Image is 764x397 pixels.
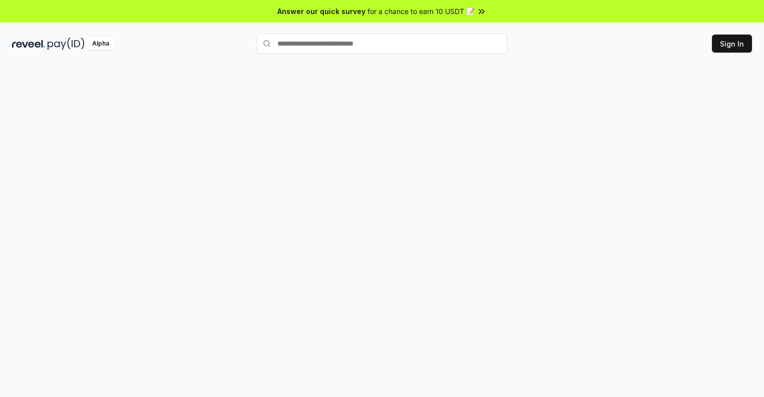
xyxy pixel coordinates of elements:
[12,38,46,50] img: reveel_dark
[48,38,85,50] img: pay_id
[87,38,115,50] div: Alpha
[367,6,475,17] span: for a chance to earn 10 USDT 📝
[712,35,752,53] button: Sign In
[277,6,365,17] span: Answer our quick survey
